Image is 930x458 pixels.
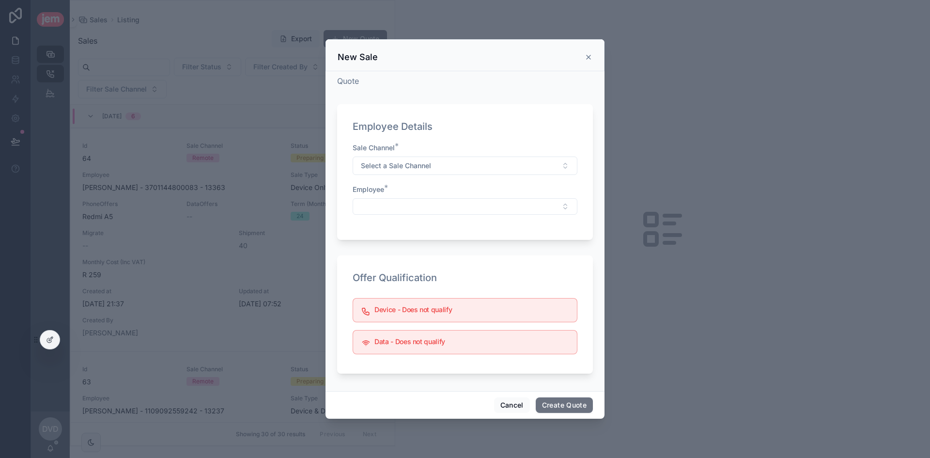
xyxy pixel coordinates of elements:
[353,157,577,175] button: Select Button
[536,397,593,413] button: Create Quote
[338,51,378,63] h3: New Sale
[353,198,577,215] button: Select Button
[353,185,384,193] span: Employee
[374,338,569,345] h5: Data - Does not qualify
[337,76,359,86] span: Quote
[353,143,395,152] span: Sale Channel
[353,271,437,284] h1: Offer Qualification
[374,306,569,313] h5: Device - Does not qualify
[361,161,431,171] span: Select a Sale Channel
[494,397,530,413] button: Cancel
[353,120,433,133] h1: Employee Details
